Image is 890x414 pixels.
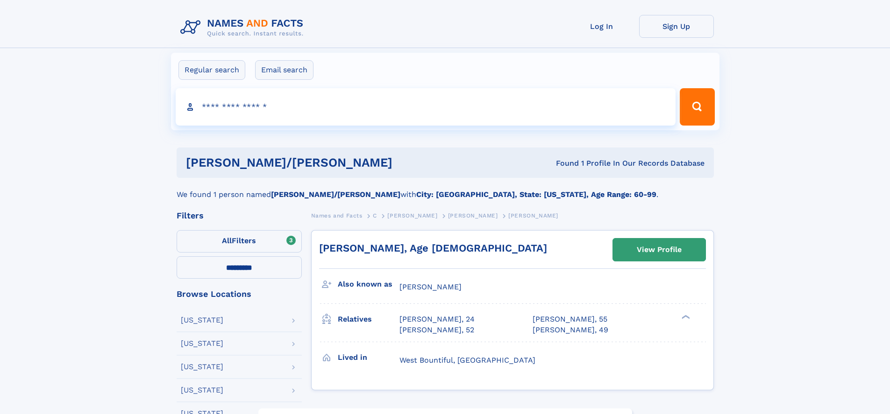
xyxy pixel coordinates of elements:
a: [PERSON_NAME], 24 [399,314,475,324]
a: Sign Up [639,15,714,38]
div: Browse Locations [177,290,302,298]
a: Log In [564,15,639,38]
a: [PERSON_NAME] [387,210,437,221]
div: Found 1 Profile In Our Records Database [474,158,705,168]
a: Names and Facts [311,210,363,221]
h3: Lived in [338,350,399,365]
span: [PERSON_NAME] [387,212,437,219]
label: Email search [255,60,313,80]
a: [PERSON_NAME], Age [DEMOGRAPHIC_DATA] [319,242,547,254]
span: West Bountiful, [GEOGRAPHIC_DATA] [399,356,535,365]
label: Filters [177,230,302,253]
label: Regular search [178,60,245,80]
h3: Also known as [338,276,399,292]
div: [US_STATE] [181,386,223,394]
div: We found 1 person named with . [177,178,714,200]
a: [PERSON_NAME] [448,210,498,221]
div: [US_STATE] [181,363,223,371]
span: [PERSON_NAME] [508,212,558,219]
input: search input [176,88,676,126]
span: [PERSON_NAME] [399,282,462,291]
button: Search Button [680,88,714,126]
span: [PERSON_NAME] [448,212,498,219]
a: [PERSON_NAME], 55 [533,314,607,324]
div: Filters [177,211,302,220]
a: [PERSON_NAME], 52 [399,325,474,335]
a: View Profile [613,239,705,261]
span: C [373,212,377,219]
img: Logo Names and Facts [177,15,311,40]
div: ❯ [679,314,691,320]
div: [US_STATE] [181,340,223,347]
div: [US_STATE] [181,316,223,324]
h1: [PERSON_NAME]/[PERSON_NAME] [186,157,474,168]
span: All [222,236,232,245]
h3: Relatives [338,311,399,327]
a: C [373,210,377,221]
b: City: [GEOGRAPHIC_DATA], State: [US_STATE], Age Range: 60-99 [416,190,656,199]
b: [PERSON_NAME]/[PERSON_NAME] [271,190,400,199]
div: View Profile [637,239,682,260]
a: [PERSON_NAME], 49 [533,325,608,335]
